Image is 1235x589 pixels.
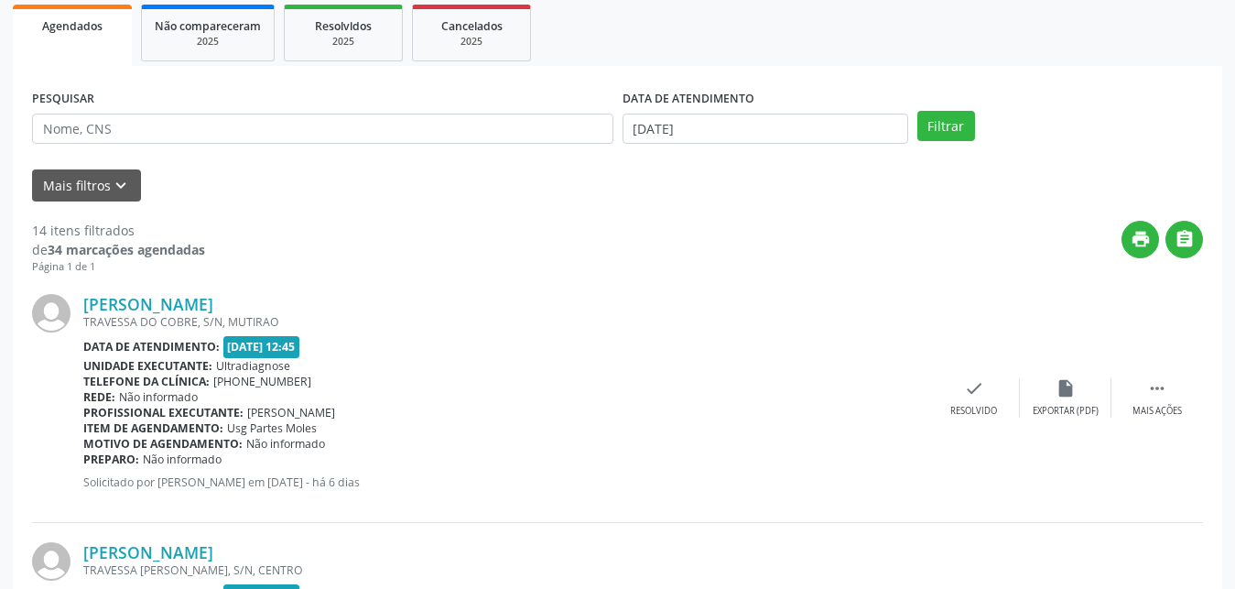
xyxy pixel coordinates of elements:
[917,111,975,142] button: Filtrar
[32,259,205,275] div: Página 1 de 1
[623,85,754,114] label: DATA DE ATENDIMENTO
[111,176,131,196] i: keyboard_arrow_down
[1175,229,1195,249] i: 
[83,314,928,330] div: TRAVESSA DO COBRE, S/N, MUTIRAO
[83,420,223,436] b: Item de agendamento:
[83,436,243,452] b: Motivo de agendamento:
[1056,378,1076,398] i: insert_drive_file
[83,339,220,354] b: Data de atendimento:
[623,114,908,145] input: Selecione um intervalo
[83,374,210,389] b: Telefone da clínica:
[83,562,928,578] div: TRAVESSA [PERSON_NAME], S/N, CENTRO
[32,169,141,202] button: Mais filtroskeyboard_arrow_down
[950,405,997,418] div: Resolvido
[1165,221,1203,258] button: 
[83,452,139,467] b: Preparo:
[42,18,103,34] span: Agendados
[1121,221,1159,258] button: print
[227,420,317,436] span: Usg Partes Moles
[426,35,517,49] div: 2025
[119,389,198,405] span: Não informado
[48,241,205,258] strong: 34 marcações agendadas
[32,240,205,259] div: de
[441,18,503,34] span: Cancelados
[143,452,222,467] span: Não informado
[83,542,213,562] a: [PERSON_NAME]
[246,436,325,452] span: Não informado
[1132,405,1182,418] div: Mais ações
[83,294,213,314] a: [PERSON_NAME]
[216,358,290,374] span: Ultradiagnose
[83,358,212,374] b: Unidade executante:
[32,85,94,114] label: PESQUISAR
[155,18,261,34] span: Não compareceram
[223,336,300,357] span: [DATE] 12:45
[213,374,311,389] span: [PHONE_NUMBER]
[1033,405,1099,418] div: Exportar (PDF)
[964,378,984,398] i: check
[298,35,389,49] div: 2025
[315,18,372,34] span: Resolvidos
[32,114,613,145] input: Nome, CNS
[1131,229,1151,249] i: print
[32,294,70,333] img: img
[247,405,335,420] span: [PERSON_NAME]
[83,474,928,490] p: Solicitado por [PERSON_NAME] em [DATE] - há 6 dias
[83,389,115,405] b: Rede:
[1147,378,1167,398] i: 
[32,542,70,581] img: img
[155,35,261,49] div: 2025
[83,405,244,420] b: Profissional executante:
[32,221,205,240] div: 14 itens filtrados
